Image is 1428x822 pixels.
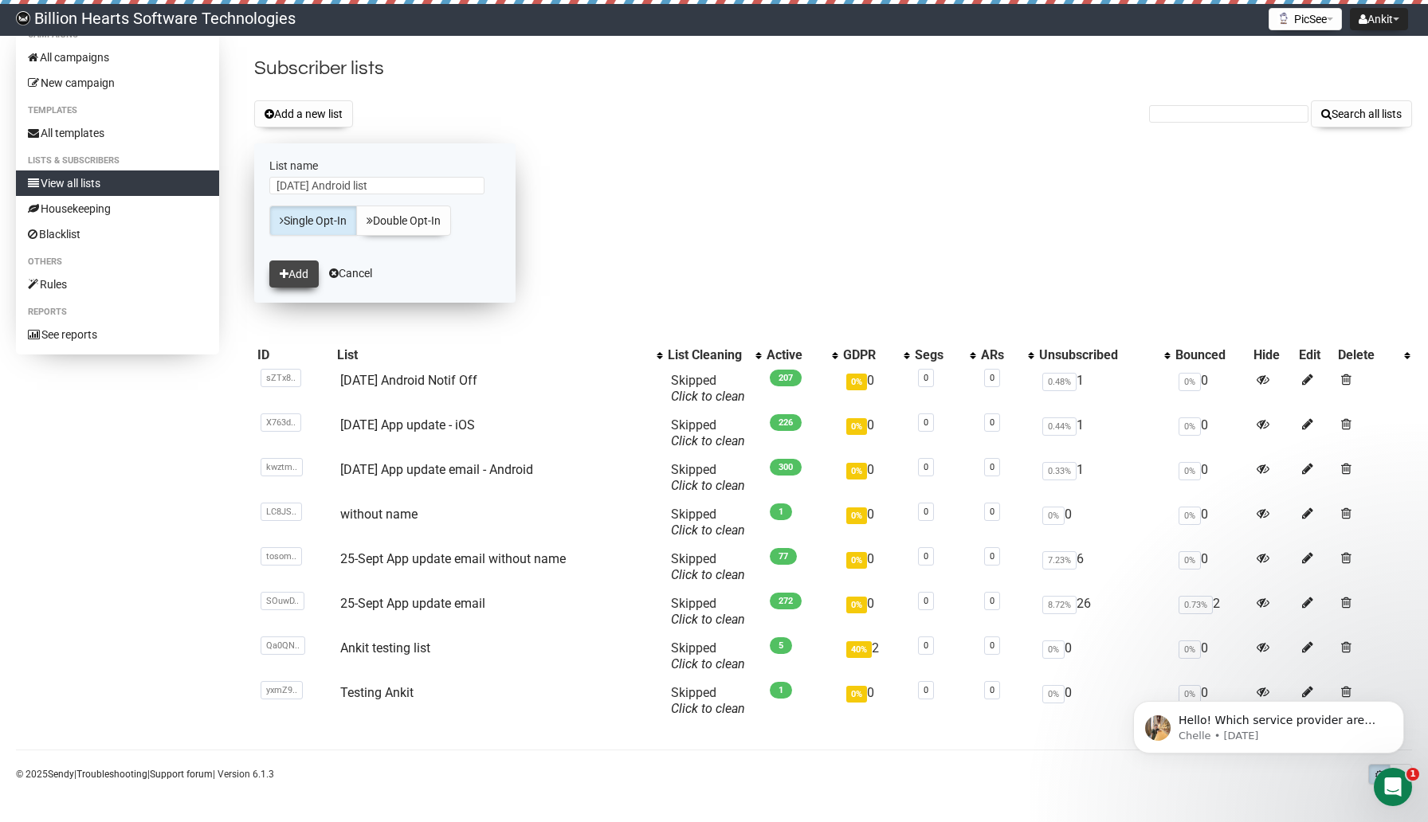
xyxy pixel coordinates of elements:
a: 0 [924,417,928,428]
div: Edit [1299,347,1332,363]
div: Unsubscribed [1039,347,1156,363]
a: Housekeeping [16,196,219,221]
a: 0 [990,596,994,606]
td: 0 [1172,411,1250,456]
span: Skipped [671,685,745,716]
iframe: Intercom live chat [1374,768,1412,806]
span: 0% [846,374,867,390]
span: 5 [770,637,792,654]
a: Double Opt-In [356,205,451,236]
span: 300 [770,459,802,476]
a: Click to clean [671,433,745,448]
a: Click to clean [671,523,745,538]
a: 25-Sept App update email without name [340,551,566,566]
th: Active: No sort applied, activate to apply an ascending sort [763,344,840,366]
td: 0 [840,679,912,723]
td: 2 [1172,589,1250,634]
th: Segs: No sort applied, activate to apply an ascending sort [912,344,978,366]
th: ID: No sort applied, sorting is disabled [254,344,334,366]
td: 0 [1172,545,1250,589]
a: 0 [924,685,928,695]
a: Click to clean [671,656,745,671]
td: 1 [1036,366,1172,411]
a: 0 [990,507,994,517]
div: ARs [981,347,1020,363]
span: Qa0QN.. [261,636,305,655]
li: Others [16,252,219,272]
td: 6 [1036,545,1172,589]
a: View all lists [16,170,219,196]
a: Blacklist [16,221,219,247]
a: 0 [924,462,928,472]
span: 0% [1179,640,1201,659]
span: 1 [770,682,792,699]
a: Rules [16,272,219,297]
div: Hide [1253,347,1293,363]
a: 0 [924,640,928,651]
span: 0% [846,418,867,435]
span: tosom.. [261,547,302,566]
span: 0% [846,686,867,703]
li: Templates [16,101,219,120]
div: Bounced [1175,347,1247,363]
div: List Cleaning [668,347,747,363]
span: 0% [1179,417,1201,436]
td: 0 [1172,634,1250,679]
span: 0.44% [1042,417,1077,436]
span: Skipped [671,640,745,671]
td: 0 [840,366,912,411]
span: Skipped [671,417,745,448]
th: List: No sort applied, activate to apply an ascending sort [334,344,665,366]
a: without name [340,507,418,522]
span: 40% [846,641,872,658]
span: 0.48% [1042,373,1077,391]
li: Lists & subscribers [16,151,219,170]
a: See reports [16,322,219,347]
a: Single Opt-In [269,205,357,236]
span: LC8JS.. [261,503,302,521]
div: List [337,347,649,363]
div: Delete [1338,347,1396,363]
td: 0 [1172,500,1250,545]
a: [DATE] App update email - Android [340,462,533,477]
th: Edit: No sort applied, sorting is disabled [1296,344,1335,366]
a: Cancel [329,267,372,280]
span: 77 [770,548,797,565]
a: [DATE] App update - iOS [340,417,475,433]
th: Hide: No sort applied, sorting is disabled [1250,344,1296,366]
td: 0 [1036,634,1172,679]
td: 0 [840,500,912,545]
span: 1 [770,503,792,520]
a: New campaign [16,70,219,96]
span: yxmZ9.. [261,681,303,699]
a: 0 [924,596,928,606]
button: Add a new list [254,100,353,127]
span: 0% [1179,507,1201,525]
a: Click to clean [671,478,745,493]
a: 0 [990,685,994,695]
td: 1 [1036,456,1172,500]
a: 0 [990,551,994,562]
span: 0.73% [1179,596,1213,614]
td: 26 [1036,589,1172,634]
a: Support forum [150,769,213,780]
td: 0 [840,411,912,456]
span: 0% [1042,640,1065,659]
span: 8.72% [1042,596,1077,614]
div: ID [257,347,331,363]
a: All campaigns [16,45,219,70]
a: 0 [990,373,994,383]
span: sZTx8.. [261,369,301,387]
a: 0 [924,551,928,562]
th: ARs: No sort applied, activate to apply an ascending sort [978,344,1036,366]
button: Add [269,260,319,288]
img: 1.png [1277,12,1290,25]
span: 0% [846,463,867,479]
input: The name of your new list [269,177,484,194]
td: 0 [1172,366,1250,411]
span: 207 [770,370,802,386]
span: Skipped [671,507,745,538]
